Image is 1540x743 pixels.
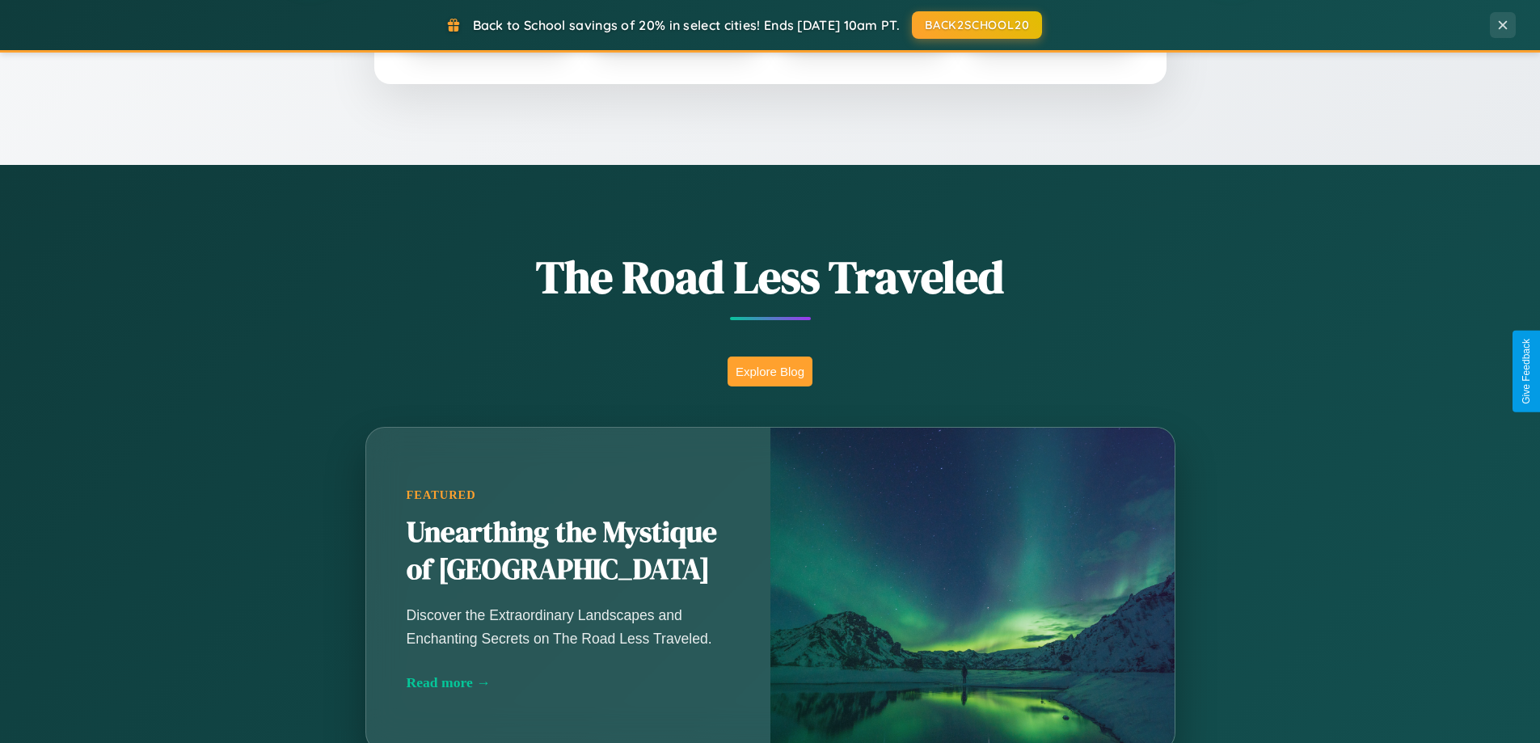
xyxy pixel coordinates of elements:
[407,488,730,502] div: Featured
[407,674,730,691] div: Read more →
[407,604,730,649] p: Discover the Extraordinary Landscapes and Enchanting Secrets on The Road Less Traveled.
[473,17,900,33] span: Back to School savings of 20% in select cities! Ends [DATE] 10am PT.
[912,11,1042,39] button: BACK2SCHOOL20
[285,246,1255,308] h1: The Road Less Traveled
[1521,339,1532,404] div: Give Feedback
[407,514,730,589] h2: Unearthing the Mystique of [GEOGRAPHIC_DATA]
[728,357,812,386] button: Explore Blog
